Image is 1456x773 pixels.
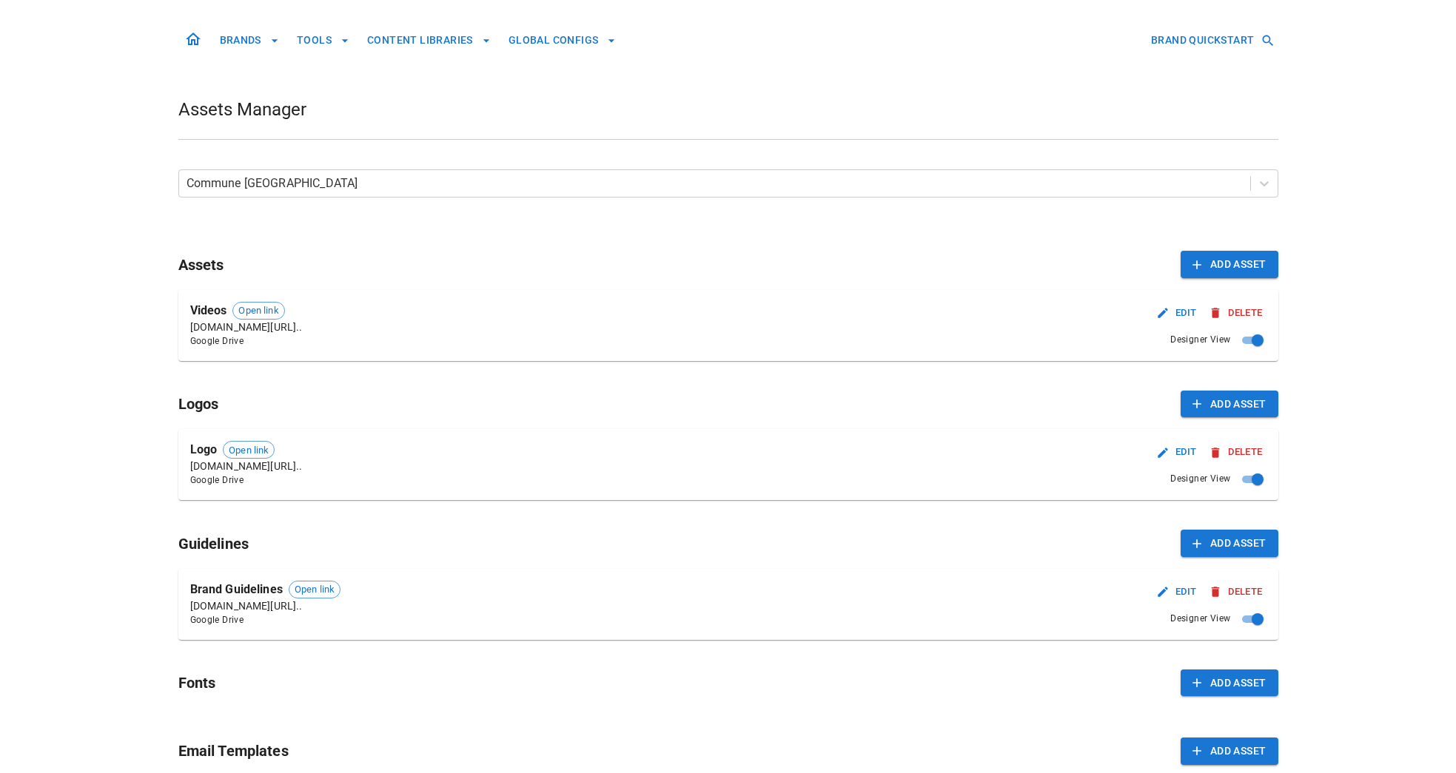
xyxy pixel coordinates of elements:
h6: Logos [178,392,219,416]
h6: Guidelines [178,532,249,556]
button: CONTENT LIBRARIES [361,27,497,54]
div: Open link [232,302,284,320]
span: Open link [224,443,274,458]
button: Edit [1153,302,1201,325]
h1: Assets Manager [178,98,306,121]
span: Designer View [1170,472,1230,487]
p: Videos [190,302,227,320]
button: Add Asset [1181,669,1278,697]
button: Edit [1153,441,1201,464]
span: Open link [233,303,284,318]
p: Logo [190,441,218,459]
button: Add Asset [1181,391,1278,418]
span: Designer View [1170,333,1230,348]
p: [DOMAIN_NAME][URL].. [190,598,341,613]
button: GLOBAL CONFIGS [503,27,623,54]
span: Open link [289,582,340,597]
div: Open link [223,441,275,459]
h6: Email Templates [178,739,289,763]
span: Google Drive [190,613,341,628]
p: [DOMAIN_NAME][URL].. [190,320,303,334]
h6: Assets [178,253,224,277]
button: TOOLS [291,27,355,54]
button: Delete [1207,581,1266,604]
button: BRANDS [214,27,285,54]
span: Google Drive [190,334,303,349]
h6: Fonts [178,671,216,695]
p: [DOMAIN_NAME][URL].. [190,459,303,473]
button: Add Asset [1181,251,1278,278]
button: Edit [1153,581,1201,604]
span: Google Drive [190,473,303,488]
button: BRAND QUICKSTART [1145,27,1278,54]
button: Delete [1207,302,1266,325]
span: Designer View [1170,612,1230,627]
div: Open link [289,581,340,598]
button: Add Asset [1181,530,1278,557]
p: Brand Guidelines [190,581,283,598]
button: Add Asset [1181,737,1278,765]
button: Delete [1207,441,1266,464]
